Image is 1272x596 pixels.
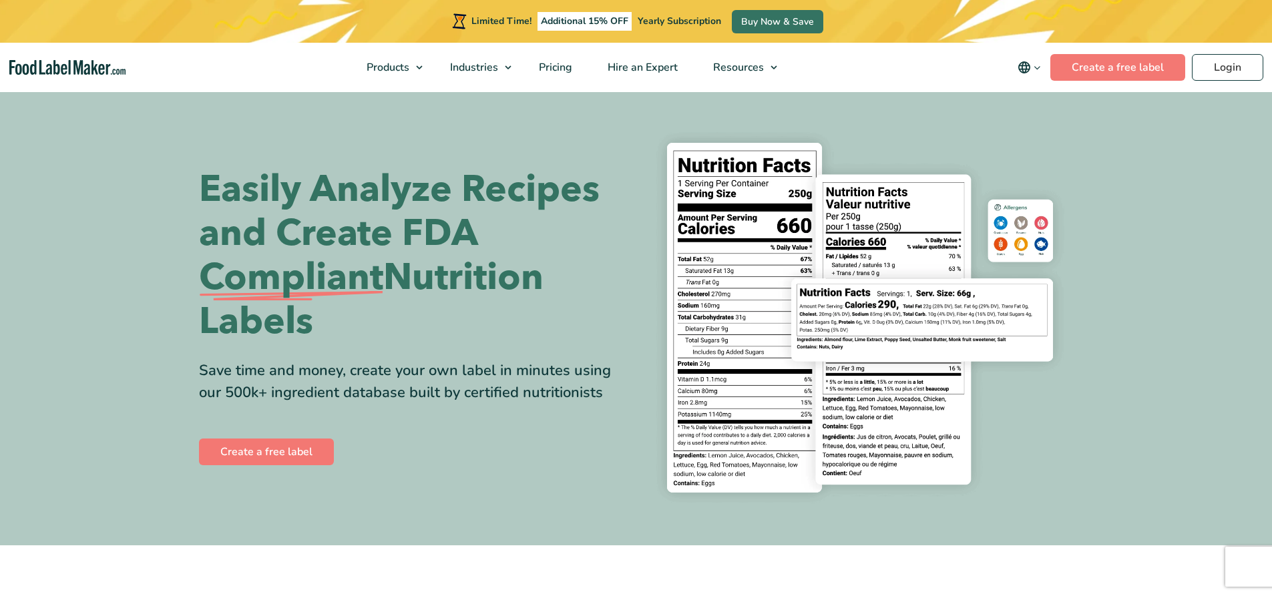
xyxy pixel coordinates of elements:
[199,360,626,404] div: Save time and money, create your own label in minutes using our 500k+ ingredient database built b...
[696,43,784,92] a: Resources
[604,60,679,75] span: Hire an Expert
[732,10,823,33] a: Buy Now & Save
[535,60,574,75] span: Pricing
[638,15,721,27] span: Yearly Subscription
[521,43,587,92] a: Pricing
[538,12,632,31] span: Additional 15% OFF
[590,43,692,92] a: Hire an Expert
[1050,54,1185,81] a: Create a free label
[363,60,411,75] span: Products
[199,256,383,300] span: Compliant
[1192,54,1263,81] a: Login
[199,168,626,344] h1: Easily Analyze Recipes and Create FDA Nutrition Labels
[709,60,765,75] span: Resources
[446,60,499,75] span: Industries
[471,15,532,27] span: Limited Time!
[349,43,429,92] a: Products
[433,43,518,92] a: Industries
[199,438,334,465] a: Create a free label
